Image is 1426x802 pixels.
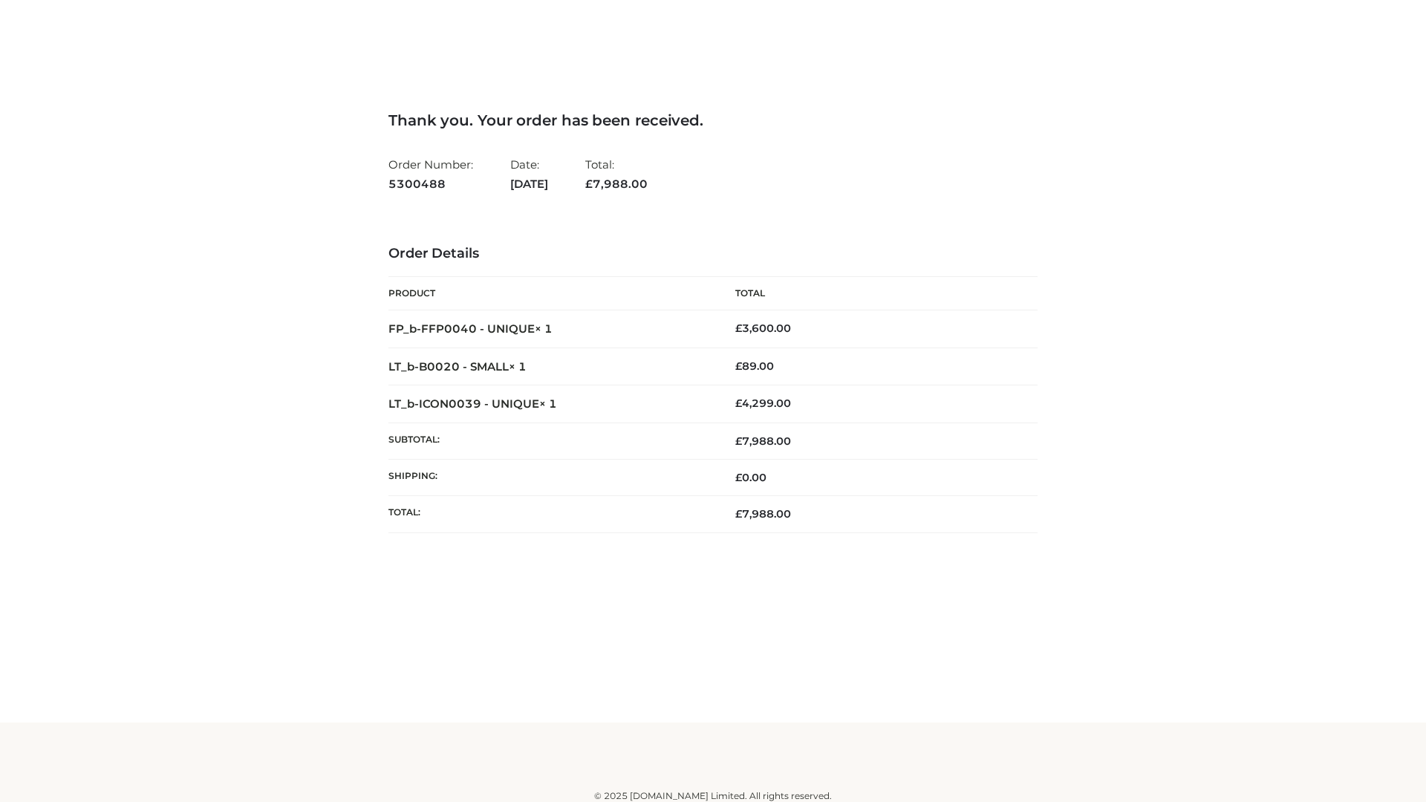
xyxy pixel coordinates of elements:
[510,151,548,197] li: Date:
[735,471,742,484] span: £
[735,434,791,448] span: 7,988.00
[388,496,713,532] th: Total:
[735,471,766,484] bdi: 0.00
[388,322,553,336] strong: FP_b-FFP0040 - UNIQUE
[735,359,742,373] span: £
[388,175,473,194] strong: 5300488
[735,359,774,373] bdi: 89.00
[735,507,791,521] span: 7,988.00
[585,151,648,197] li: Total:
[735,397,791,410] bdi: 4,299.00
[509,359,527,374] strong: × 1
[735,507,742,521] span: £
[735,434,742,448] span: £
[735,322,742,335] span: £
[388,246,1038,262] h3: Order Details
[388,111,1038,129] h3: Thank you. Your order has been received.
[388,460,713,496] th: Shipping:
[539,397,557,411] strong: × 1
[388,423,713,459] th: Subtotal:
[735,397,742,410] span: £
[585,177,648,191] span: 7,988.00
[713,277,1038,310] th: Total
[510,175,548,194] strong: [DATE]
[535,322,553,336] strong: × 1
[585,177,593,191] span: £
[388,359,527,374] strong: LT_b-B0020 - SMALL
[735,322,791,335] bdi: 3,600.00
[388,151,473,197] li: Order Number:
[388,277,713,310] th: Product
[388,397,557,411] strong: LT_b-ICON0039 - UNIQUE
